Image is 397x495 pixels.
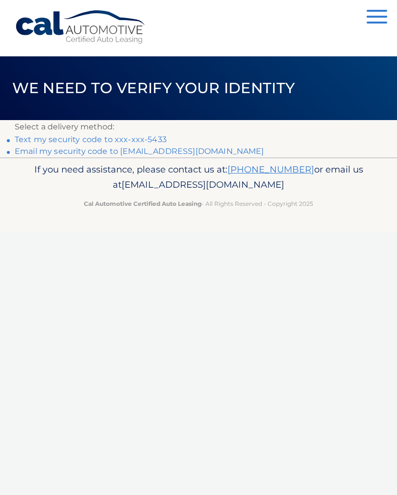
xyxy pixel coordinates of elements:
p: - All Rights Reserved - Copyright 2025 [15,198,382,209]
strong: Cal Automotive Certified Auto Leasing [84,200,201,207]
a: Cal Automotive [15,10,147,45]
a: [PHONE_NUMBER] [227,164,314,175]
p: If you need assistance, please contact us at: or email us at [15,162,382,193]
p: Select a delivery method: [15,120,382,134]
span: We need to verify your identity [12,79,295,97]
a: Email my security code to [EMAIL_ADDRESS][DOMAIN_NAME] [15,147,264,156]
a: Text my security code to xxx-xxx-5433 [15,135,167,144]
span: [EMAIL_ADDRESS][DOMAIN_NAME] [122,179,284,190]
button: Menu [367,10,387,26]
